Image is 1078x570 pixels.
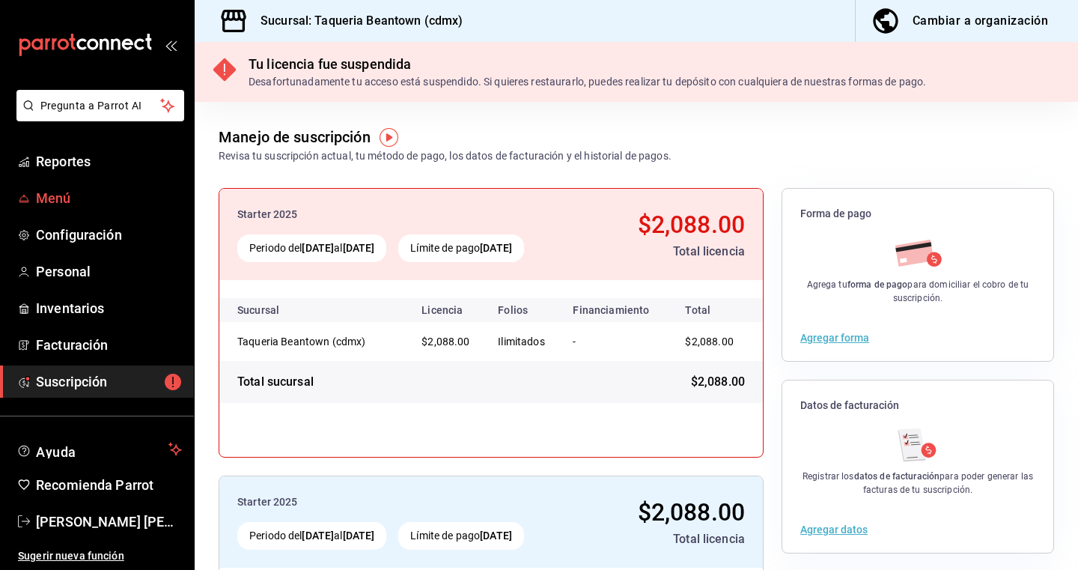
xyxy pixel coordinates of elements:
button: Agregar forma [800,333,869,343]
span: Reportes [36,151,182,172]
div: Límite de pago [398,234,524,262]
span: Menú [36,188,182,208]
span: $2,088.00 [421,336,469,348]
div: Registrar los para poder generar las facturas de tu suscripción. [800,470,1035,497]
span: Configuración [36,225,182,245]
strong: [DATE] [480,242,512,254]
strong: [DATE] [343,530,375,542]
th: Folios [486,298,561,322]
span: Pregunta a Parrot AI [40,98,161,114]
span: Datos de facturación [800,398,1035,413]
div: Total licencia [587,243,745,261]
div: Periodo del al [237,522,386,550]
th: Total [667,298,763,322]
span: $2,088.00 [638,498,745,527]
span: $2,088.00 [638,210,745,239]
div: Tu licencia fue suspendida [249,54,926,74]
span: Inventarios [36,298,182,318]
span: Forma de pago [800,207,1035,221]
div: Manejo de suscripción [219,126,371,148]
span: Suscripción [36,372,182,392]
div: Taqueria Beantown (cdmx) [237,334,387,349]
div: Starter 2025 [237,494,575,510]
div: Revisa tu suscripción actual, tu método de pago, los datos de facturación y el historial de pagos. [219,148,672,164]
th: Financiamiento [561,298,667,322]
div: Periodo del al [237,234,386,262]
div: Límite de pago [398,522,524,550]
span: Facturación [36,335,182,355]
span: Sugerir nueva función [18,548,182,564]
a: Pregunta a Parrot AI [10,109,184,124]
th: Licencia [409,298,486,322]
strong: [DATE] [302,530,334,542]
div: Total sucursal [237,373,314,391]
span: Ayuda [36,440,162,458]
strong: [DATE] [343,242,375,254]
h3: Sucursal: Taqueria Beantown (cdmx) [249,12,463,30]
span: Personal [36,261,182,282]
span: [PERSON_NAME] [PERSON_NAME] [36,512,182,532]
span: $2,088.00 [691,373,745,391]
div: Total licencia [587,530,745,548]
span: $2,088.00 [685,336,733,348]
button: Agregar datos [800,524,868,535]
div: Desafortunadamente tu acceso está suspendido. Si quieres restaurarlo, puedes realizar tu depósito... [249,74,926,90]
td: Ilimitados [486,322,561,361]
img: Tooltip marker [380,128,398,147]
div: Agrega tu para domiciliar el cobro de tu suscripción. [800,278,1035,305]
strong: forma de pago [847,279,908,290]
td: - [561,322,667,361]
span: Recomienda Parrot [36,475,182,495]
button: Pregunta a Parrot AI [16,90,184,121]
strong: datos de facturación [854,471,940,482]
strong: [DATE] [302,242,334,254]
div: Sucursal [237,304,320,316]
strong: [DATE] [480,530,512,542]
button: open_drawer_menu [165,39,177,51]
div: Starter 2025 [237,207,575,222]
div: Cambiar a organización [913,10,1048,31]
